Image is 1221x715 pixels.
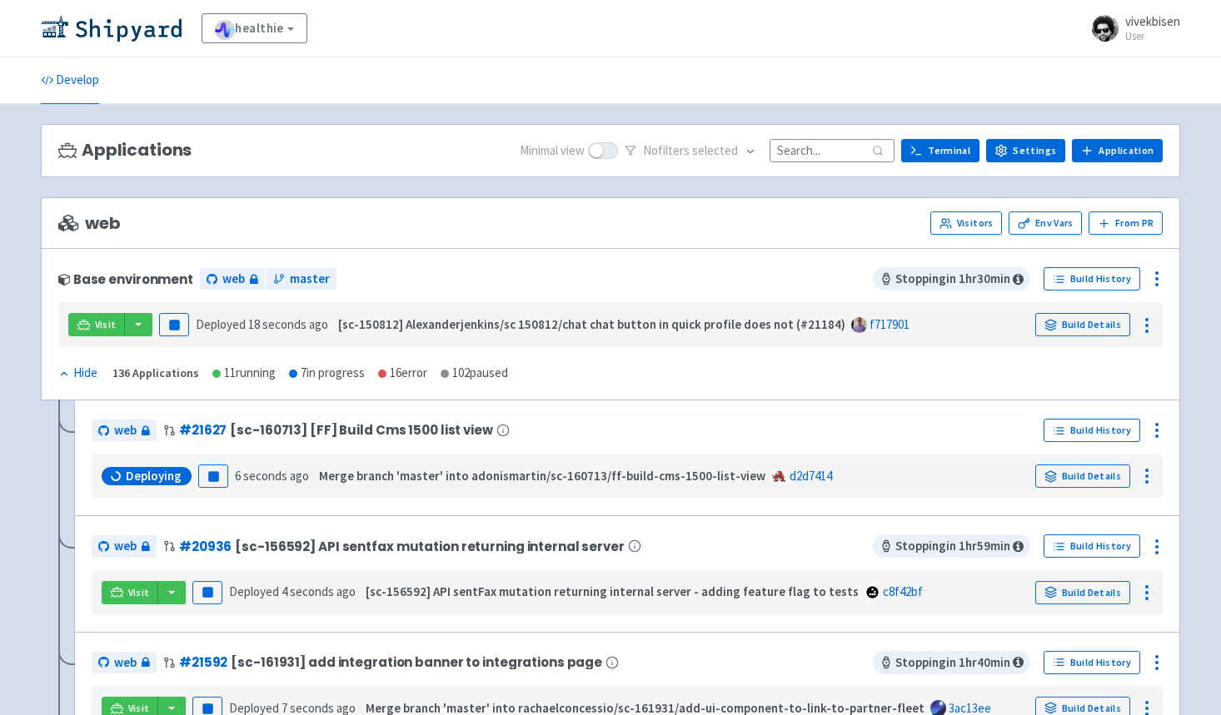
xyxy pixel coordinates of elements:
strong: [sc-150812] Alexanderjenkins/sc 150812/chat chat button in quick profile does not (#21184) [338,316,845,332]
span: web [114,653,137,673]
a: web [92,420,157,442]
time: 4 seconds ago [282,583,356,599]
span: web [114,421,137,440]
time: 18 seconds ago [248,316,328,332]
a: web [92,535,157,558]
a: Visit [102,581,158,604]
span: Deployed [229,583,356,599]
span: Minimal view [520,142,585,161]
span: [sc-160713] [FF] Build Cms 1500 list view [230,423,492,437]
button: From PR [1089,211,1163,235]
button: Hide [58,364,99,383]
img: Shipyard logo [41,15,182,42]
a: Visit [68,313,125,336]
span: [sc-156592] API sentfax mutation returning internal server [235,539,624,554]
a: Build Details [1035,464,1130,488]
span: web [114,537,137,556]
a: vivekbisen User [1082,15,1180,42]
span: master [290,270,330,289]
h3: Applications [58,141,192,160]
span: web [222,270,245,289]
a: Application [1072,139,1163,162]
a: Build History [1044,267,1140,290]
span: Visit [128,586,150,599]
div: 7 in progress [289,364,365,383]
a: #20936 [179,538,232,555]
small: User [1125,31,1180,42]
strong: [sc-156592] API sentFax mutation returning internal server - adding feature flag to tests [366,583,859,599]
a: Env Vars [1009,211,1082,235]
a: c8f42bf [883,583,923,599]
a: Settings [986,139,1065,162]
strong: Merge branch 'master' into adonismartin/sc-160713/ff-build-cms-1500-list-view [319,468,765,484]
a: Visitors [930,211,1002,235]
a: d2d7414 [790,468,832,484]
a: Develop [41,57,99,104]
a: web [92,652,157,674]
a: #21627 [179,421,227,439]
span: Visit [128,702,150,715]
span: vivekbisen [1125,13,1180,29]
span: Stopping in 1 hr 59 min [873,534,1030,558]
div: 11 running [212,364,276,383]
span: Deployed [196,316,328,332]
a: Build History [1044,419,1140,442]
button: Pause [192,581,222,604]
button: Pause [198,464,228,488]
button: Pause [159,313,189,336]
span: Visit [95,318,117,331]
div: Base environment [58,272,193,286]
a: Terminal [901,139,979,162]
a: Build Details [1035,581,1130,604]
div: 102 paused [441,364,508,383]
a: f717901 [870,316,910,332]
div: Hide [58,364,97,383]
span: [sc-161931] add integration banner to integrations page [231,655,602,669]
span: Stopping in 1 hr 30 min [873,267,1030,290]
a: Build History [1044,534,1140,558]
input: Search... [770,139,895,161]
a: healthie [202,13,307,43]
span: Deploying [126,468,182,484]
span: selected [692,142,738,158]
span: No filter s [643,142,738,161]
span: web [58,214,120,233]
a: Build History [1044,651,1140,674]
div: 136 Applications [112,364,199,383]
div: 16 error [378,364,427,383]
a: web [200,268,265,290]
a: #21592 [179,653,227,671]
a: Build Details [1035,313,1130,336]
time: 6 seconds ago [235,468,309,484]
a: master [267,268,336,290]
span: Stopping in 1 hr 40 min [873,651,1030,674]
